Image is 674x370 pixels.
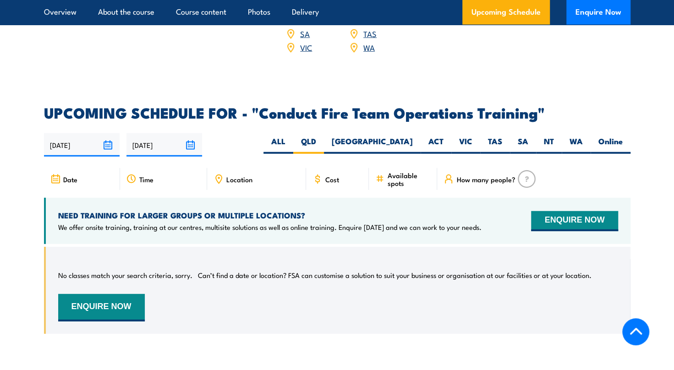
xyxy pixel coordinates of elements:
button: ENQUIRE NOW [58,294,145,321]
input: From date [44,133,120,157]
label: Online [591,136,630,154]
label: QLD [293,136,324,154]
a: WA [363,42,375,53]
label: VIC [451,136,480,154]
span: How many people? [456,175,515,183]
span: Available spots [387,171,431,187]
label: [GEOGRAPHIC_DATA] [324,136,421,154]
label: SA [510,136,536,154]
a: TAS [363,28,377,39]
p: Can’t find a date or location? FSA can customise a solution to suit your business or organisation... [198,271,592,280]
label: NT [536,136,562,154]
span: Date [63,175,77,183]
p: We offer onsite training, training at our centres, multisite solutions as well as online training... [58,223,482,232]
span: Location [226,175,252,183]
span: Cost [325,175,339,183]
span: Time [139,175,153,183]
a: VIC [300,42,312,53]
a: SA [300,28,310,39]
button: ENQUIRE NOW [531,211,618,231]
input: To date [126,133,202,157]
h4: NEED TRAINING FOR LARGER GROUPS OR MULTIPLE LOCATIONS? [58,210,482,220]
label: WA [562,136,591,154]
label: TAS [480,136,510,154]
h2: UPCOMING SCHEDULE FOR - "Conduct Fire Team Operations Training" [44,106,630,119]
p: No classes match your search criteria, sorry. [58,271,192,280]
label: ACT [421,136,451,154]
label: ALL [263,136,293,154]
